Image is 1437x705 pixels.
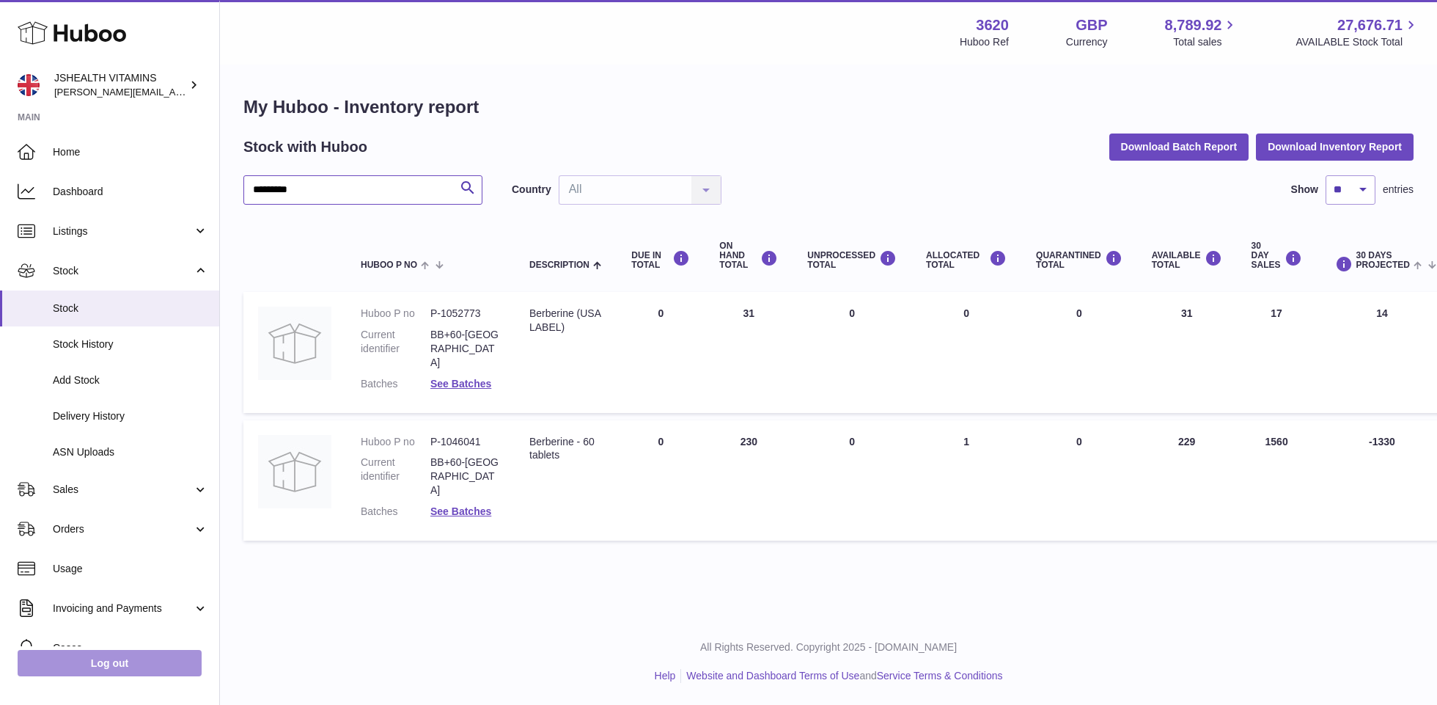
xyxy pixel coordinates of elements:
span: Orders [53,522,193,536]
dd: BB+60-[GEOGRAPHIC_DATA] [430,328,500,370]
div: DUE IN TOTAL [631,250,690,270]
span: AVAILABLE Stock Total [1295,35,1419,49]
span: entries [1383,183,1414,197]
li: and [681,669,1002,683]
span: Add Stock [53,373,208,387]
a: See Batches [430,378,491,390]
span: Stock History [53,337,208,351]
span: Dashboard [53,185,208,199]
p: All Rights Reserved. Copyright 2025 - [DOMAIN_NAME] [232,640,1425,654]
a: 27,676.71 AVAILABLE Stock Total [1295,15,1419,49]
span: Stock [53,264,193,278]
dt: Huboo P no [361,435,430,449]
span: Listings [53,224,193,238]
span: 0 [1076,436,1082,448]
span: Delivery History [53,409,208,423]
dt: Huboo P no [361,307,430,321]
td: 0 [911,292,1021,412]
td: 1 [911,420,1021,541]
a: Website and Dashboard Terms of Use [686,670,859,682]
dt: Current identifier [361,456,430,497]
dt: Batches [361,377,430,391]
div: ALLOCATED Total [926,250,1007,270]
span: Usage [53,562,208,576]
dt: Batches [361,505,430,519]
dd: P-1052773 [430,307,500,321]
td: 0 [617,292,705,412]
span: 30 DAYS PROJECTED [1356,251,1410,270]
img: francesca@jshealthvitamins.com [18,74,40,96]
td: 230 [705,420,793,541]
div: 30 DAY SALES [1252,241,1302,271]
span: Stock [53,302,208,315]
button: Download Inventory Report [1256,134,1414,160]
td: 17 [1237,292,1317,412]
span: [PERSON_NAME][EMAIL_ADDRESS][DOMAIN_NAME] [54,86,294,98]
dd: BB+60-[GEOGRAPHIC_DATA] [430,456,500,497]
span: 27,676.71 [1337,15,1403,35]
td: 0 [793,420,911,541]
span: Home [53,145,208,159]
div: Berberine (USA LABEL) [529,307,602,335]
span: Total sales [1173,35,1238,49]
div: Berberine - 60 tablets [529,435,602,463]
span: Invoicing and Payments [53,602,193,615]
span: 0 [1076,307,1082,319]
span: Sales [53,483,193,497]
span: ASN Uploads [53,445,208,459]
strong: GBP [1076,15,1107,35]
a: 8,789.92 Total sales [1165,15,1239,49]
div: QUARANTINED Total [1036,250,1122,270]
label: Show [1291,183,1318,197]
label: Country [512,183,551,197]
a: See Batches [430,505,491,517]
div: Huboo Ref [960,35,1009,49]
span: Huboo P no [361,260,417,270]
div: JSHEALTH VITAMINS [54,71,186,99]
strong: 3620 [976,15,1009,35]
td: 1560 [1237,420,1317,541]
div: Currency [1066,35,1108,49]
td: 0 [793,292,911,412]
td: 0 [617,420,705,541]
span: Cases [53,641,208,655]
img: product image [258,307,331,380]
div: AVAILABLE Total [1152,250,1222,270]
span: 8,789.92 [1165,15,1222,35]
div: ON HAND Total [719,241,778,271]
dd: P-1046041 [430,435,500,449]
dt: Current identifier [361,328,430,370]
span: Description [529,260,589,270]
td: 31 [705,292,793,412]
td: 31 [1137,292,1237,412]
h1: My Huboo - Inventory report [243,95,1414,119]
img: product image [258,435,331,508]
a: Service Terms & Conditions [877,670,1003,682]
a: Help [655,670,676,682]
button: Download Batch Report [1109,134,1249,160]
a: Log out [18,650,202,676]
h2: Stock with Huboo [243,137,367,157]
div: UNPROCESSED Total [807,250,897,270]
td: 229 [1137,420,1237,541]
